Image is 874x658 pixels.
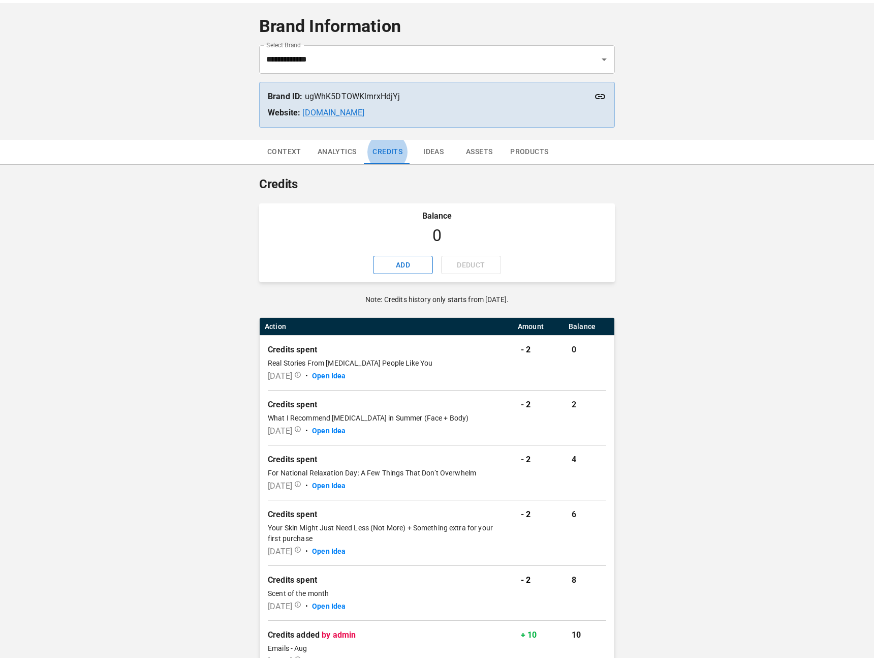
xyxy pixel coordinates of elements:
[572,454,606,466] p: 4
[268,371,292,382] p: [DATE]
[268,629,505,641] p: Credits added
[521,399,555,411] p: - 2
[305,426,308,437] span: •
[312,547,346,555] a: Open Idea
[572,629,606,641] p: 10
[505,324,510,329] button: Menu
[268,399,505,411] p: Credits spent
[266,41,301,49] label: Select Brand
[572,509,606,521] p: 6
[305,481,308,492] span: •
[521,344,555,356] p: - 2
[502,140,556,164] button: Products
[521,574,555,586] p: - 2
[364,140,411,164] button: Credits
[572,399,606,411] p: 2
[268,588,505,599] p: Scent of the month
[268,92,302,101] strong: Brand ID:
[268,546,292,558] p: [DATE]
[411,140,456,164] button: Ideas
[521,509,555,521] p: - 2
[312,482,346,490] a: Open Idea
[268,523,505,544] p: Your Skin Might Just Need Less (Not More) + Something extra for your first purchase
[259,294,615,305] p: Note: Credits history only starts from [DATE].
[265,322,286,331] div: Action
[268,601,292,613] p: [DATE]
[521,629,555,641] p: + 10
[268,108,300,117] strong: Website:
[373,256,433,275] button: ADD
[268,344,505,356] p: Credits spent
[302,108,364,117] a: [DOMAIN_NAME]
[521,454,555,466] p: - 2
[268,481,292,492] p: [DATE]
[268,509,505,521] p: Credits spent
[556,324,561,329] button: Menu
[569,322,596,331] div: Balance
[309,140,365,164] button: Analytics
[518,322,544,331] div: Amount
[312,602,346,610] a: Open Idea
[597,52,611,67] button: Open
[259,16,615,37] h4: Brand Information
[259,140,309,164] button: Context
[432,223,442,248] p: 0
[322,630,356,640] strong: by admin
[456,140,502,164] button: Assets
[268,468,505,478] p: For National Relaxation Day: A Few Things That Don’t Overwhelm
[268,574,505,586] p: Credits spent
[305,371,308,382] span: •
[312,372,346,380] a: Open Idea
[259,177,615,191] h1: Credits
[268,358,505,369] p: Real Stories From [MEDICAL_DATA] People Like You
[268,426,292,437] p: [DATE]
[268,643,505,654] p: Emails - Aug
[607,324,612,329] button: Menu
[268,454,505,466] p: Credits spent
[268,91,606,103] p: ugWhK5DTOWKlmrxHdjYj
[305,601,308,613] span: •
[572,344,606,356] p: 0
[572,574,606,586] p: 8
[312,427,346,435] a: Open Idea
[305,546,308,558] span: •
[422,212,452,221] h3: Balance
[268,413,505,424] p: What I Recommend [MEDICAL_DATA] in Summer (Face + Body)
